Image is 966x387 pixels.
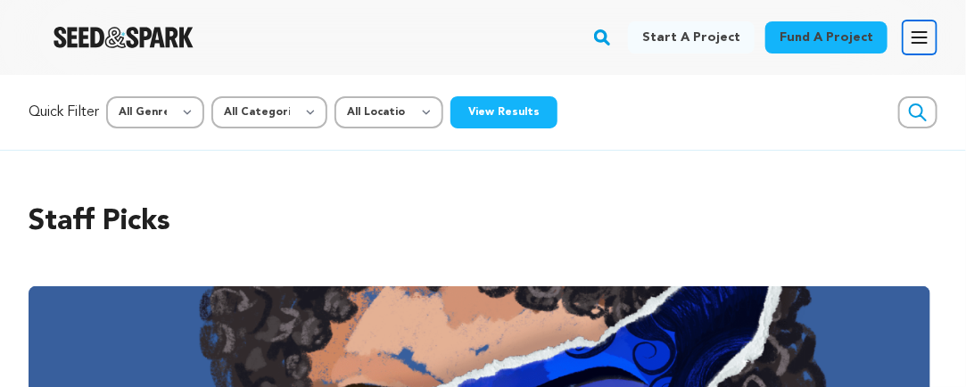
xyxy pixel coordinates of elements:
[29,201,937,243] h2: Staff Picks
[628,21,755,54] a: Start a project
[54,27,194,48] img: Seed&Spark Logo Dark Mode
[450,96,557,128] button: View Results
[29,102,99,123] p: Quick Filter
[54,27,194,48] a: Seed&Spark Homepage
[765,21,888,54] a: Fund a project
